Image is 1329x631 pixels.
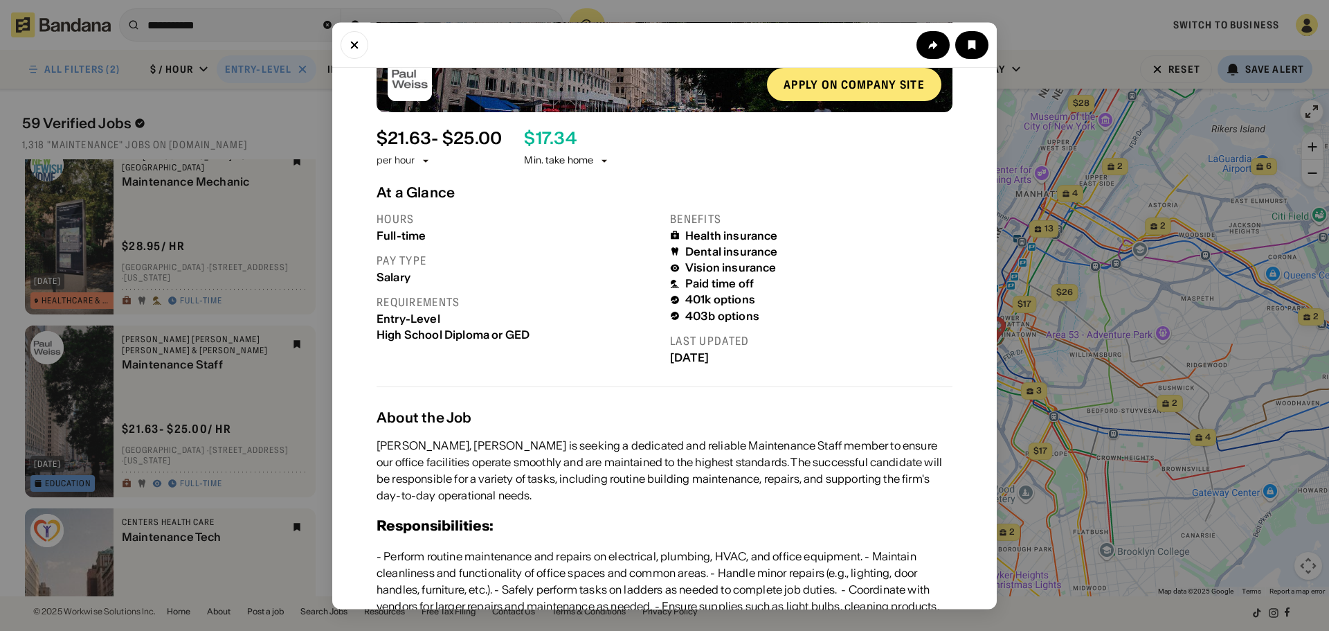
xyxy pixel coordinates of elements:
[670,351,952,364] div: [DATE]
[685,229,778,242] div: Health insurance
[377,184,952,201] div: At a Glance
[341,30,368,58] button: Close
[377,312,659,326] div: Entry-Level
[524,129,576,149] div: $ 17.34
[377,271,659,284] div: Salary
[377,129,502,149] div: $ 21.63 - $25.00
[377,328,659,341] div: High School Diploma or GED
[784,79,925,90] div: Apply on company site
[685,294,755,307] div: 401k options
[377,212,659,226] div: Hours
[524,154,610,168] div: Min. take home
[377,229,659,242] div: Full-time
[377,409,952,426] div: About the Job
[685,278,754,291] div: Paid time off
[377,154,415,168] div: per hour
[377,437,952,504] div: [PERSON_NAME], [PERSON_NAME] is seeking a dedicated and reliable Maintenance Staff member to ensu...
[685,262,777,275] div: Vision insurance
[685,245,778,258] div: Dental insurance
[377,295,659,310] div: Requirements
[388,57,432,101] img: Paul Weiss Rifkind Wharton & Garrison logo
[685,310,759,323] div: 403b options
[670,334,952,348] div: Last updated
[377,515,494,537] h3: Responsibilities:
[377,254,659,268] div: Pay type
[670,212,952,226] div: Benefits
